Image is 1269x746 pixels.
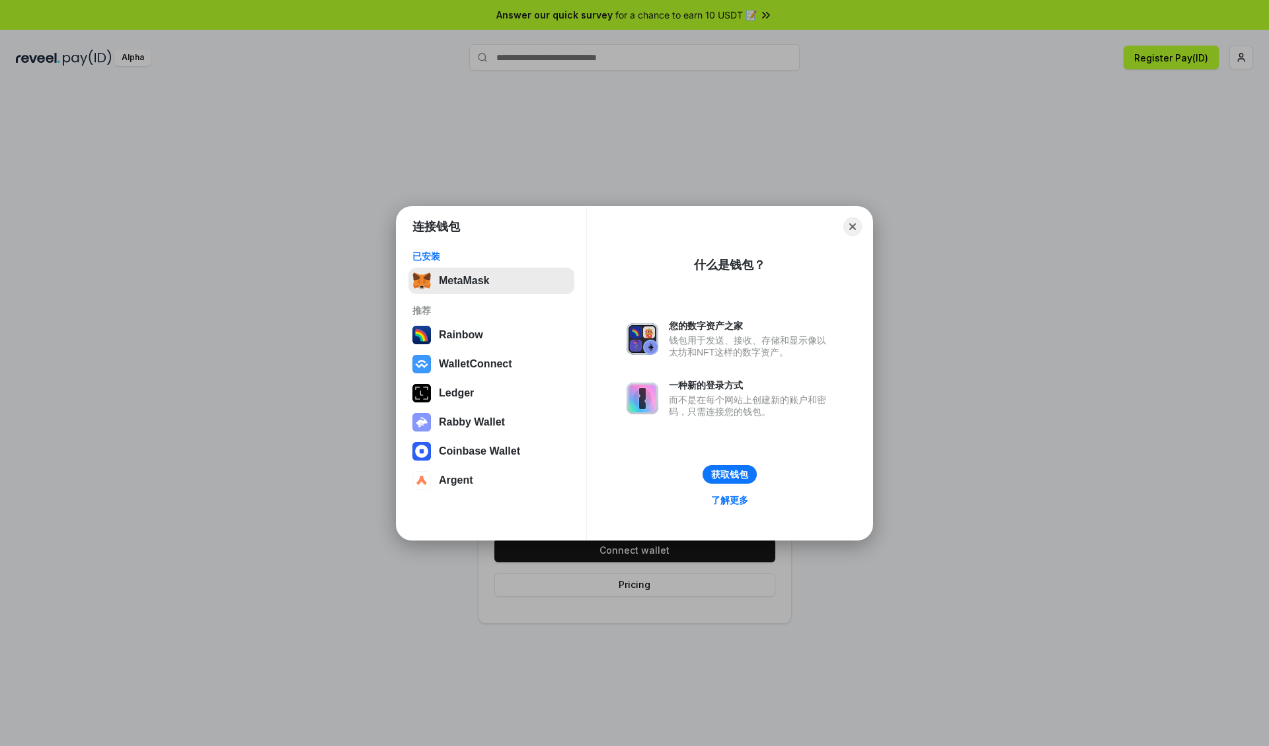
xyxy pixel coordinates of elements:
[412,305,570,317] div: 推荐
[703,492,756,509] a: 了解更多
[843,217,862,236] button: Close
[439,387,474,399] div: Ledger
[408,467,574,494] button: Argent
[669,334,833,358] div: 钱包用于发送、接收、存储和显示像以太坊和NFT这样的数字资产。
[412,384,431,402] img: svg+xml,%3Csvg%20xmlns%3D%22http%3A%2F%2Fwww.w3.org%2F2000%2Fsvg%22%20width%3D%2228%22%20height%3...
[439,358,512,370] div: WalletConnect
[412,272,431,290] img: svg+xml,%3Csvg%20fill%3D%22none%22%20height%3D%2233%22%20viewBox%3D%220%200%2035%2033%22%20width%...
[408,438,574,465] button: Coinbase Wallet
[627,383,658,414] img: svg+xml,%3Csvg%20xmlns%3D%22http%3A%2F%2Fwww.w3.org%2F2000%2Fsvg%22%20fill%3D%22none%22%20viewBox...
[711,468,748,480] div: 获取钱包
[408,322,574,348] button: Rainbow
[439,329,483,341] div: Rainbow
[408,268,574,294] button: MetaMask
[408,351,574,377] button: WalletConnect
[439,416,505,428] div: Rabby Wallet
[412,250,570,262] div: 已安装
[627,323,658,355] img: svg+xml,%3Csvg%20xmlns%3D%22http%3A%2F%2Fwww.w3.org%2F2000%2Fsvg%22%20fill%3D%22none%22%20viewBox...
[669,394,833,418] div: 而不是在每个网站上创建新的账户和密码，只需连接您的钱包。
[669,320,833,332] div: 您的数字资产之家
[439,445,520,457] div: Coinbase Wallet
[408,380,574,406] button: Ledger
[669,379,833,391] div: 一种新的登录方式
[412,326,431,344] img: svg+xml,%3Csvg%20width%3D%22120%22%20height%3D%22120%22%20viewBox%3D%220%200%20120%20120%22%20fil...
[408,409,574,435] button: Rabby Wallet
[694,257,765,273] div: 什么是钱包？
[412,442,431,461] img: svg+xml,%3Csvg%20width%3D%2228%22%20height%3D%2228%22%20viewBox%3D%220%200%2028%2028%22%20fill%3D...
[711,494,748,506] div: 了解更多
[439,275,489,287] div: MetaMask
[703,465,757,484] button: 获取钱包
[412,355,431,373] img: svg+xml,%3Csvg%20width%3D%2228%22%20height%3D%2228%22%20viewBox%3D%220%200%2028%2028%22%20fill%3D...
[439,474,473,486] div: Argent
[412,413,431,431] img: svg+xml,%3Csvg%20xmlns%3D%22http%3A%2F%2Fwww.w3.org%2F2000%2Fsvg%22%20fill%3D%22none%22%20viewBox...
[412,219,460,235] h1: 连接钱包
[412,471,431,490] img: svg+xml,%3Csvg%20width%3D%2228%22%20height%3D%2228%22%20viewBox%3D%220%200%2028%2028%22%20fill%3D...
